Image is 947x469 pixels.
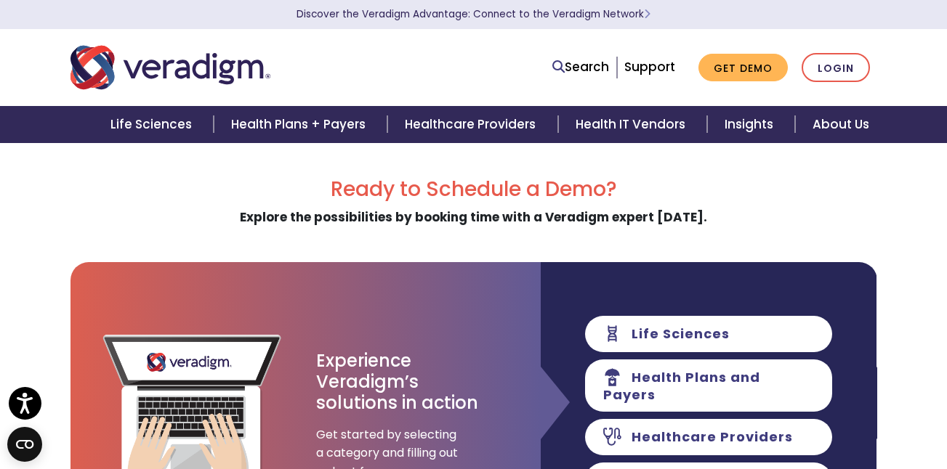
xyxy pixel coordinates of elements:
[214,106,387,143] a: Health Plans + Payers
[93,106,214,143] a: Life Sciences
[70,177,877,202] h2: Ready to Schedule a Demo?
[624,58,675,76] a: Support
[644,7,650,21] span: Learn More
[707,106,795,143] a: Insights
[795,106,887,143] a: About Us
[7,427,42,462] button: Open CMP widget
[70,44,270,91] img: Veradigm logo
[297,7,650,21] a: Discover the Veradigm Advantage: Connect to the Veradigm NetworkLearn More
[240,208,707,226] strong: Explore the possibilities by booking time with a Veradigm expert [DATE].
[316,351,480,413] h3: Experience Veradigm’s solutions in action
[387,106,557,143] a: Healthcare Providers
[698,54,788,82] a: Get Demo
[558,106,707,143] a: Health IT Vendors
[802,53,870,83] a: Login
[552,57,609,77] a: Search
